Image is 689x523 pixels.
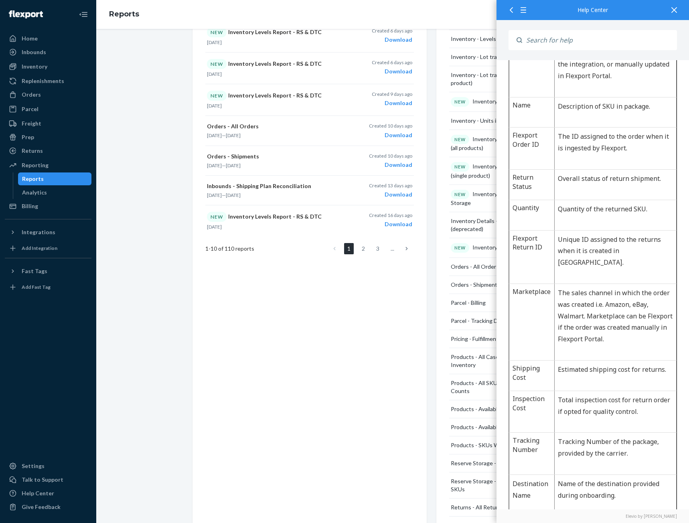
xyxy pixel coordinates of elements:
[16,118,41,127] strong: Column
[109,10,139,18] a: Reports
[449,436,580,454] button: Products - SKUs With Linked Aliases
[451,459,546,467] div: Reserve Storage - Orders & Transfers
[61,189,176,235] p: MSKU (merchant stock keeping unit) value of the product as imported from the integration, or manu...
[451,299,486,307] div: Parcel - Billing
[207,27,227,37] div: NEW
[13,323,58,353] td: Return Status
[226,162,241,168] time: [DATE]
[449,418,580,436] button: Products - Available SKUs With No Aliases
[207,91,342,101] p: Inventory Levels Report - RS & DTC
[22,462,45,470] div: Settings
[372,27,412,34] p: Created 6 days ago
[22,91,41,99] div: Orders
[22,105,39,113] div: Parcel
[373,243,383,254] a: Page 3
[75,6,91,22] button: Close Navigation
[207,192,342,199] p: —
[449,348,580,374] button: Products - All Case Packs With Dims And Inventory
[207,192,222,198] time: [DATE]
[451,317,511,325] div: Parcel - Tracking Details
[451,190,571,207] div: Inventory Detail Report - Reserve Storage
[372,67,412,75] div: Download
[359,243,368,254] a: Page 2
[18,172,92,185] a: Reports
[16,189,55,201] p: SKU
[61,118,98,127] strong: Description
[454,136,466,143] p: NEW
[451,353,571,369] div: Products - All Case Packs With Dims And Inventory
[451,379,570,395] div: Products - All SKUs With Dims And Alias Counts
[451,477,570,493] div: Reserve Storage - Orders & Transfers with SKUs
[451,35,515,43] div: Inventory - Levels [DATE]
[5,265,91,278] button: Fast Tags
[13,437,58,514] td: Marketplace
[226,192,241,198] time: [DATE]
[372,91,412,97] p: Created 9 days ago
[207,71,222,77] time: [DATE]
[22,63,47,71] div: Inventory
[207,39,222,45] time: [DATE]
[205,176,414,205] button: Inbounds - Shipping Plan Reconciliation[DATE]—[DATE]Created 13 days agoDownload
[207,162,222,168] time: [DATE]
[5,242,91,255] a: Add Integration
[387,243,397,254] li: ...
[61,254,176,266] p: Description of SKU in package.
[5,131,91,144] a: Prep
[449,157,580,185] button: NEWInventory Detail Report - LOT & FEFO (single product)
[103,3,146,26] ol: breadcrumbs
[449,294,580,312] button: Parcel - Billing
[22,476,63,484] div: Talk to Support
[509,7,677,13] div: Help Center
[61,387,176,422] p: Unique ID assigned to the returns when it is created in [GEOGRAPHIC_DATA].
[205,146,414,176] button: Orders - Shipments[DATE]—[DATE]Created 10 days agoDownload
[369,182,412,189] p: Created 13 days ago
[22,267,47,275] div: Fast Tags
[22,245,57,251] div: Add Integration
[207,224,222,230] time: [DATE]
[5,487,91,500] a: Help Center
[22,34,38,43] div: Home
[451,162,572,180] div: Inventory Detail Report - LOT & FEFO (single product)
[454,191,466,198] p: NEW
[205,21,414,53] button: NEWInventory Levels Report - RS & DTC[DATE]Created 6 days agoDownload
[207,59,342,69] p: Inventory Levels Report - RS & DTC
[18,6,34,13] span: Chat
[207,59,227,69] div: NEW
[451,423,557,431] div: Products - Available SKUs With No Aliases
[9,10,43,18] img: Flexport logo
[449,454,580,472] button: Reserve Storage - Orders & Transfers
[454,245,466,251] p: NEW
[207,27,342,37] p: Inventory Levels Report - RS & DTC
[13,353,58,384] td: Quantity
[226,132,241,138] time: [DATE]
[207,212,227,222] div: NEW
[22,284,51,290] div: Add Fast Tag
[207,162,342,169] p: —
[449,312,580,330] button: Parcel - Tracking Details
[369,212,412,219] p: Created 16 days ago
[344,243,354,254] a: Page 1 is your current page
[5,281,91,294] a: Add Fast Tag
[509,513,677,519] a: Elevio by [PERSON_NAME]
[451,441,543,449] div: Products - SKUs With Linked Aliases
[5,88,91,101] a: Orders
[5,75,91,87] a: Replenishments
[5,60,91,73] a: Inventory
[61,326,176,338] p: Overall status of return shipment.
[22,120,41,128] div: Freight
[451,117,549,125] div: Inventory - Units in Long Term Storage
[449,276,580,294] button: Orders - Shipments
[449,330,580,348] button: Pricing - Fulfillment Fees for SKUs
[22,48,46,56] div: Inbounds
[522,30,677,50] input: Search
[451,217,570,233] div: Inventory Details - Reserve Storage (deprecated)
[5,144,91,157] a: Returns
[22,228,55,236] div: Integrations
[454,99,466,105] p: NEW
[207,103,222,109] time: [DATE]
[205,245,254,253] span: 1 - 10 of 110 reports
[5,103,91,116] a: Parcel
[22,202,38,210] div: Billing
[205,205,414,237] button: NEWInventory Levels Report - RS & DTC[DATE]Created 16 days agoDownload
[22,133,34,141] div: Prep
